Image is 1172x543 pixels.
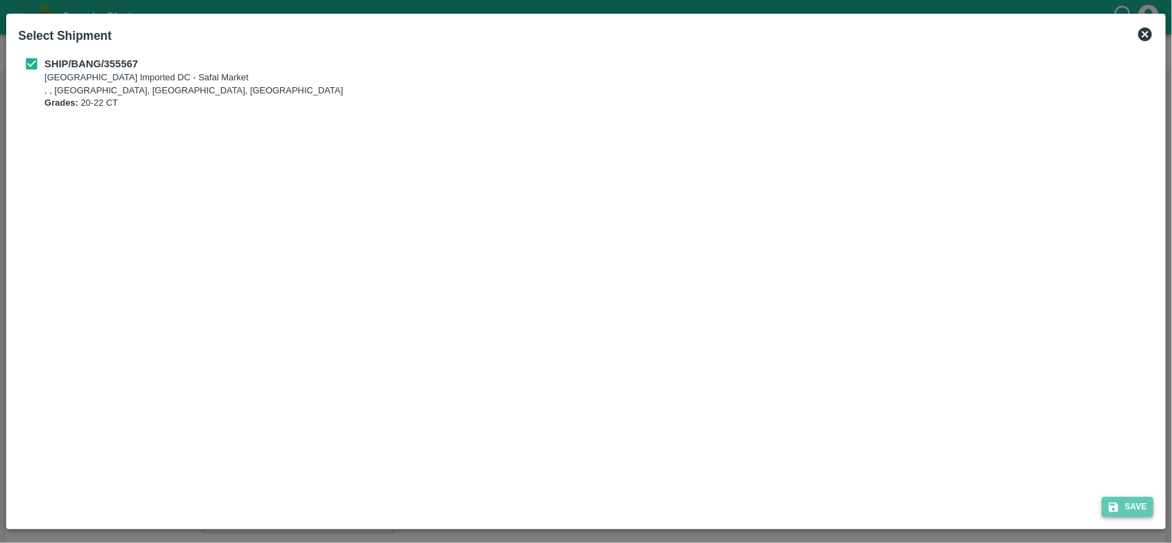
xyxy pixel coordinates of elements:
b: Select Shipment [19,29,112,43]
button: Save [1102,497,1154,517]
b: SHIP/BANG/355567 [45,58,138,69]
p: 20-22 CT [45,97,343,110]
p: [GEOGRAPHIC_DATA] Imported DC - Safal Market [45,71,343,84]
p: , , [GEOGRAPHIC_DATA], [GEOGRAPHIC_DATA], [GEOGRAPHIC_DATA] [45,84,343,97]
b: Grades: [45,97,78,108]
